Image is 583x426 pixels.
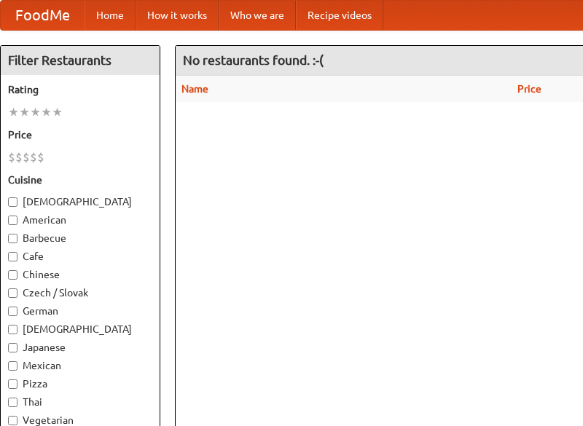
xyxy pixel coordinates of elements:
input: Barbecue [8,234,17,243]
li: ★ [8,104,19,120]
a: Home [85,1,136,30]
input: American [8,216,17,225]
h5: Price [8,127,152,142]
input: Cafe [8,252,17,261]
li: ★ [52,104,63,120]
li: $ [30,149,37,165]
a: FoodMe [1,1,85,30]
li: $ [8,149,15,165]
label: Mexican [8,358,152,373]
a: Recipe videos [296,1,383,30]
label: Pizza [8,376,152,391]
h5: Cuisine [8,173,152,187]
input: Thai [8,398,17,407]
label: Cafe [8,249,152,264]
a: Name [181,83,208,95]
input: Czech / Slovak [8,288,17,298]
a: Price [517,83,541,95]
h4: Filter Restaurants [1,46,160,75]
input: Mexican [8,361,17,371]
label: Chinese [8,267,152,282]
label: Barbecue [8,231,152,245]
label: [DEMOGRAPHIC_DATA] [8,194,152,209]
label: [DEMOGRAPHIC_DATA] [8,322,152,336]
li: ★ [30,104,41,120]
input: German [8,307,17,316]
label: American [8,213,152,227]
input: Pizza [8,379,17,389]
input: Japanese [8,343,17,352]
input: Vegetarian [8,416,17,425]
label: German [8,304,152,318]
li: $ [15,149,23,165]
a: Who we are [219,1,296,30]
h5: Rating [8,82,152,97]
li: $ [37,149,44,165]
ng-pluralize: No restaurants found. :-( [183,53,324,67]
input: [DEMOGRAPHIC_DATA] [8,325,17,334]
a: How it works [136,1,219,30]
label: Japanese [8,340,152,355]
label: Czech / Slovak [8,285,152,300]
li: ★ [41,104,52,120]
input: [DEMOGRAPHIC_DATA] [8,197,17,207]
li: $ [23,149,30,165]
input: Chinese [8,270,17,280]
li: ★ [19,104,30,120]
label: Thai [8,395,152,409]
